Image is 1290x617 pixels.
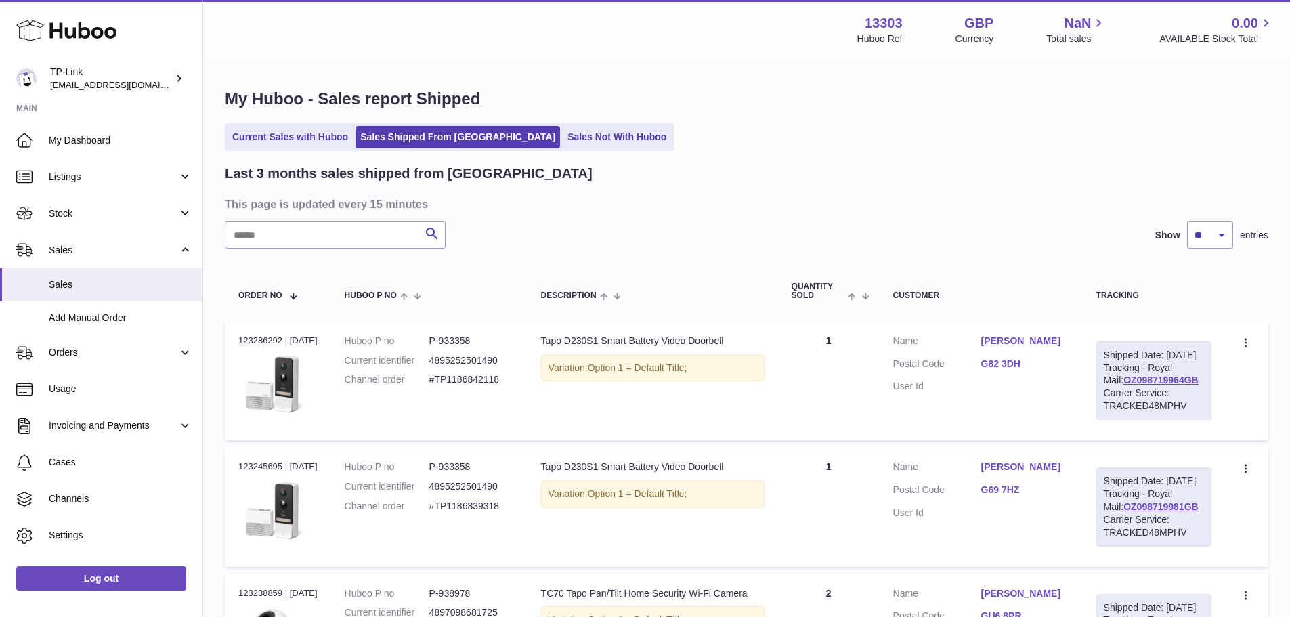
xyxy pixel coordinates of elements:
a: Current Sales with Huboo [228,126,353,148]
a: [PERSON_NAME] [981,335,1069,347]
dd: 4895252501490 [429,354,514,367]
a: G82 3DH [981,358,1069,370]
img: internalAdmin-13303@internal.huboo.com [16,68,37,89]
span: Stock [49,207,178,220]
td: 1 [778,447,880,566]
div: Variation: [541,354,765,382]
span: Add Manual Order [49,312,192,324]
span: Option 1 = Default Title; [588,362,687,373]
dt: Huboo P no [345,461,429,473]
dt: Huboo P no [345,335,429,347]
span: Quantity Sold [792,282,845,300]
span: Usage [49,383,192,396]
div: Shipped Date: [DATE] [1104,349,1204,362]
dt: User Id [893,380,981,393]
span: [EMAIL_ADDRESS][DOMAIN_NAME] [50,79,199,90]
span: Sales [49,244,178,257]
div: Variation: [541,480,765,508]
div: 123245695 | [DATE] [238,461,318,473]
a: NaN Total sales [1046,14,1106,45]
span: AVAILABLE Stock Total [1159,33,1274,45]
div: Huboo Ref [857,33,903,45]
a: Sales Shipped From [GEOGRAPHIC_DATA] [356,126,560,148]
div: TC70 Tapo Pan/Tilt Home Security Wi-Fi Camera [541,587,765,600]
dt: Channel order [345,373,429,386]
dd: P-933358 [429,461,514,473]
span: Option 1 = Default Title; [588,488,687,499]
span: Total sales [1046,33,1106,45]
dt: Current identifier [345,354,429,367]
div: TP-Link [50,66,172,91]
dt: Huboo P no [345,587,429,600]
div: Tracking [1096,291,1211,300]
a: OZ098719981GB [1123,501,1199,512]
dt: Name [893,461,981,477]
span: Settings [49,529,192,542]
td: 1 [778,321,880,440]
dt: Channel order [345,500,429,513]
span: Invoicing and Payments [49,419,178,432]
span: Cases [49,456,192,469]
h2: Last 3 months sales shipped from [GEOGRAPHIC_DATA] [225,165,593,183]
label: Show [1155,229,1180,242]
span: Description [541,291,597,300]
img: D230S1main.jpg [238,351,306,419]
dt: Postal Code [893,484,981,500]
dd: #TP1186842118 [429,373,514,386]
span: Order No [238,291,282,300]
img: D230S1main.jpg [238,477,306,545]
a: OZ098719964GB [1123,375,1199,385]
div: Tracking - Royal Mail: [1096,467,1211,546]
dt: Name [893,587,981,603]
span: Orders [49,346,178,359]
a: 0.00 AVAILABLE Stock Total [1159,14,1274,45]
span: Sales [49,278,192,291]
span: My Dashboard [49,134,192,147]
span: Huboo P no [345,291,397,300]
strong: GBP [964,14,993,33]
dt: Current identifier [345,480,429,493]
div: Tapo D230S1 Smart Battery Video Doorbell [541,461,765,473]
div: Shipped Date: [DATE] [1104,475,1204,488]
span: Channels [49,492,192,505]
a: Log out [16,566,186,591]
a: [PERSON_NAME] [981,461,1069,473]
div: Customer [893,291,1069,300]
h1: My Huboo - Sales report Shipped [225,88,1268,110]
a: [PERSON_NAME] [981,587,1069,600]
dt: User Id [893,507,981,519]
a: Sales Not With Huboo [563,126,671,148]
dd: P-933358 [429,335,514,347]
div: Tracking - Royal Mail: [1096,341,1211,420]
dt: Name [893,335,981,351]
div: 123238859 | [DATE] [238,587,318,599]
div: 123286292 | [DATE] [238,335,318,347]
span: 0.00 [1232,14,1258,33]
h3: This page is updated every 15 minutes [225,196,1265,211]
a: G69 7HZ [981,484,1069,496]
div: Carrier Service: TRACKED48MPHV [1104,387,1204,412]
div: Tapo D230S1 Smart Battery Video Doorbell [541,335,765,347]
strong: 13303 [865,14,903,33]
span: Listings [49,171,178,184]
dt: Postal Code [893,358,981,374]
dd: #TP1186839318 [429,500,514,513]
div: Carrier Service: TRACKED48MPHV [1104,513,1204,539]
span: entries [1240,229,1268,242]
div: Shipped Date: [DATE] [1104,601,1204,614]
dd: P-938978 [429,587,514,600]
div: Currency [955,33,994,45]
span: NaN [1064,14,1091,33]
dd: 4895252501490 [429,480,514,493]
